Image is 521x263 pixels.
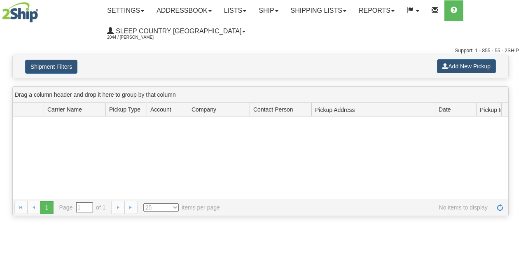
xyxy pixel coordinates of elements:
span: Pickup Address [315,103,435,116]
span: Company [192,105,216,114]
a: Ship [252,0,284,21]
span: 2044 / [PERSON_NAME] [107,33,169,42]
a: Settings [101,0,150,21]
span: Pickup Type [109,105,140,114]
a: Lists [218,0,252,21]
span: Sleep Country [GEOGRAPHIC_DATA] [114,28,241,35]
span: Contact Person [253,105,293,114]
a: Refresh [493,201,507,214]
button: Add New Pickup [437,59,496,73]
div: grid grouping header [13,87,508,103]
span: Carrier Name [47,105,82,114]
a: Addressbook [150,0,218,21]
a: Reports [353,0,401,21]
span: items per page [143,203,220,212]
img: logo2044.jpg [2,2,38,23]
span: Account [150,105,171,114]
span: Date [439,105,451,114]
span: No items to display [231,203,488,212]
a: Sleep Country [GEOGRAPHIC_DATA] 2044 / [PERSON_NAME] [101,21,252,42]
a: Shipping lists [285,0,353,21]
div: Support: 1 - 855 - 55 - 2SHIP [2,47,519,54]
span: 1 [40,201,53,214]
span: Page of 1 [59,202,106,213]
button: Shipment Filters [25,60,77,74]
